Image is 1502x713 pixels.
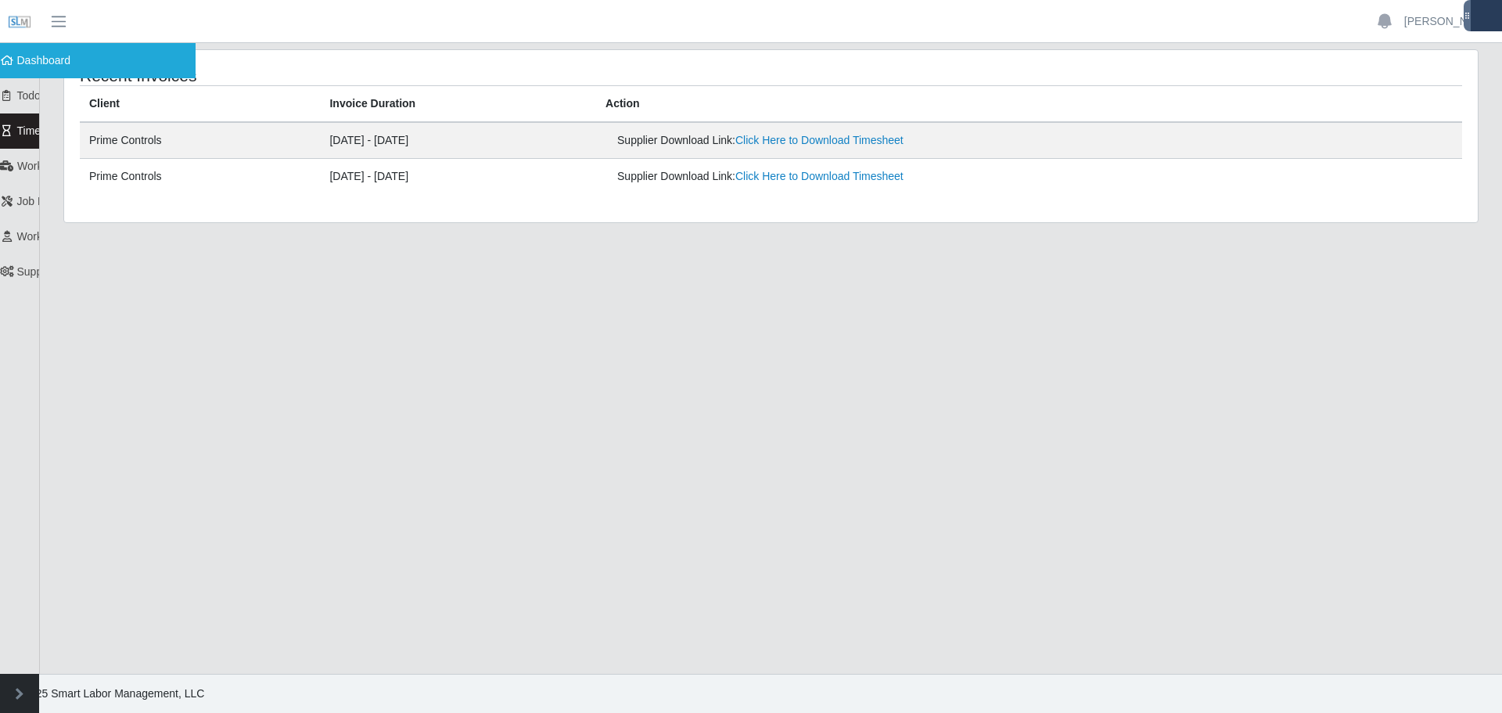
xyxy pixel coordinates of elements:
img: SLM Logo [8,10,31,34]
a: [PERSON_NAME] [1404,13,1494,30]
div: Supplier Download Link: [617,168,1159,185]
span: Dashboard [17,54,71,67]
h4: Recent Invoices [80,66,642,85]
th: Action [596,86,1462,123]
span: Timesheets [17,124,74,137]
td: Prime Controls [80,159,320,195]
a: Click Here to Download Timesheet [735,170,904,182]
td: [DATE] - [DATE] [320,159,596,195]
span: Supplier Settings [17,265,100,278]
span: Worker Timesheets [17,160,111,172]
span: Todo [17,89,41,102]
td: [DATE] - [DATE] [320,122,596,159]
th: Invoice Duration [320,86,596,123]
th: Client [80,86,320,123]
a: Click Here to Download Timesheet [735,134,904,146]
span: Job Requests [17,195,84,207]
td: Prime Controls [80,122,320,159]
div: Supplier Download Link: [617,132,1159,149]
span: © 2025 Smart Labor Management, LLC [13,687,204,700]
span: Workers [17,230,58,243]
